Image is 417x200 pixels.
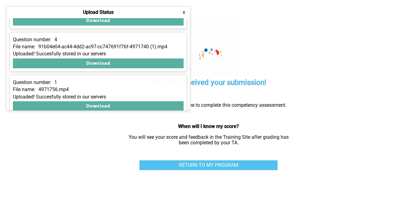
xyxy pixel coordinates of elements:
[181,9,187,15] button: x
[124,102,293,108] p: Thank you for taking the time to complete this competency assessment.
[54,37,57,42] p: 4
[13,16,184,26] button: Download
[124,134,293,146] p: You will see your score and feedback in the Training Site after grading has been completed by you...
[83,10,114,15] h4: Upload Status
[13,94,184,100] div: Uploaded! Succesfully stored in our servers
[13,44,35,50] p: File name:
[178,123,239,129] strong: When will I know my score?
[13,80,51,85] p: Question number:
[6,6,60,16] button: Show Uploads
[13,58,184,68] button: Download
[54,80,57,85] p: 1
[139,160,278,170] a: RETURN TO MY PROGRAM
[13,37,51,42] p: Question number:
[38,44,167,50] p: 91b04e04-ac44-4dd2-ac97-cc747691f76f-4971740 (1).mp4
[13,87,35,92] p: File name:
[178,15,239,76] img: celebration.7678411f.gif
[38,87,69,92] p: 4971756.mp4
[13,101,184,111] button: Download
[13,51,184,57] div: Uploaded! Succesfully stored in our servers
[151,78,266,88] h5: We have received your submission!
